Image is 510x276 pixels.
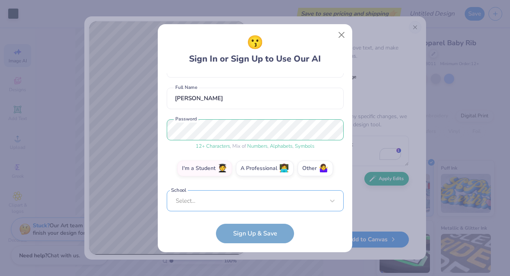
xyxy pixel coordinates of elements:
[270,143,292,150] span: Alphabets
[167,143,344,150] div: , Mix of , ,
[247,143,267,150] span: Numbers
[295,143,314,150] span: Symbols
[189,33,321,65] div: Sign In or Sign Up to Use Our AI
[177,161,232,176] label: I'm a Student
[196,143,230,150] span: 12 + Characters
[298,161,333,176] label: Other
[218,164,227,173] span: 🧑‍🎓
[279,164,289,173] span: 👩‍💻
[334,27,349,42] button: Close
[247,33,263,53] span: 😗
[236,161,294,176] label: A Professional
[170,186,188,194] label: School
[319,164,328,173] span: 🤷‍♀️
